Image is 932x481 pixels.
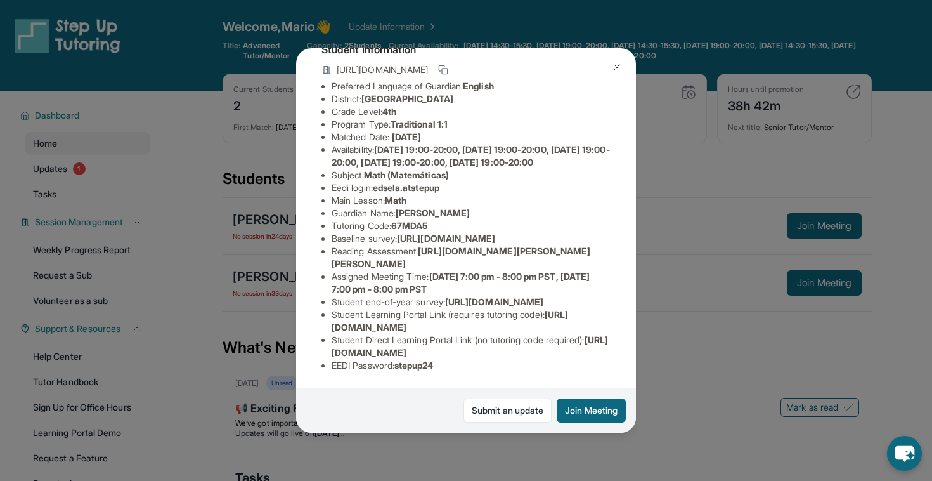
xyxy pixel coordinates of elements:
span: [URL][DOMAIN_NAME] [337,63,428,76]
span: English [463,81,494,91]
span: [DATE] [392,131,421,142]
span: edsela.atstepup [373,182,439,193]
a: Submit an update [463,399,552,423]
span: [DATE] 19:00-20:00, [DATE] 19:00-20:00, [DATE] 19:00-20:00, [DATE] 19:00-20:00, [DATE] 19:00-20:00 [332,144,610,168]
span: [URL][DOMAIN_NAME] [397,233,495,244]
span: [DATE] 7:00 pm - 8:00 pm PST, [DATE] 7:00 pm - 8:00 pm PST [332,271,590,294]
li: Matched Date: [332,131,611,143]
li: Assigned Meeting Time : [332,270,611,296]
li: District: [332,93,611,105]
li: Preferred Language of Guardian: [332,80,611,93]
li: Main Lesson : [332,194,611,207]
span: [PERSON_NAME] [396,208,470,218]
li: Availability: [332,143,611,169]
button: Join Meeting [557,399,626,423]
button: chat-button [887,436,922,471]
span: [URL][DOMAIN_NAME] [445,296,543,307]
li: Tutoring Code : [332,220,611,232]
span: Math [385,195,406,206]
span: [URL][DOMAIN_NAME][PERSON_NAME][PERSON_NAME] [332,246,591,269]
span: Math (Matemáticas) [364,169,449,180]
span: 67MDA5 [391,220,427,231]
li: Student end-of-year survey : [332,296,611,308]
li: Grade Level: [332,105,611,118]
span: [GEOGRAPHIC_DATA] [361,93,453,104]
li: Subject : [332,169,611,181]
li: Program Type: [332,118,611,131]
button: Copy link [436,62,451,77]
li: Student Learning Portal Link (requires tutoring code) : [332,308,611,334]
li: Guardian Name : [332,207,611,220]
li: EEDI Password : [332,359,611,372]
li: Baseline survey : [332,232,611,245]
li: Reading Assessment : [332,245,611,270]
img: Close Icon [612,62,622,72]
h4: Student Information [321,42,611,57]
span: stepup24 [394,360,434,371]
span: 4th [382,106,396,117]
li: Eedi login : [332,181,611,194]
li: Student Direct Learning Portal Link (no tutoring code required) : [332,334,611,359]
span: Traditional 1:1 [391,119,448,129]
